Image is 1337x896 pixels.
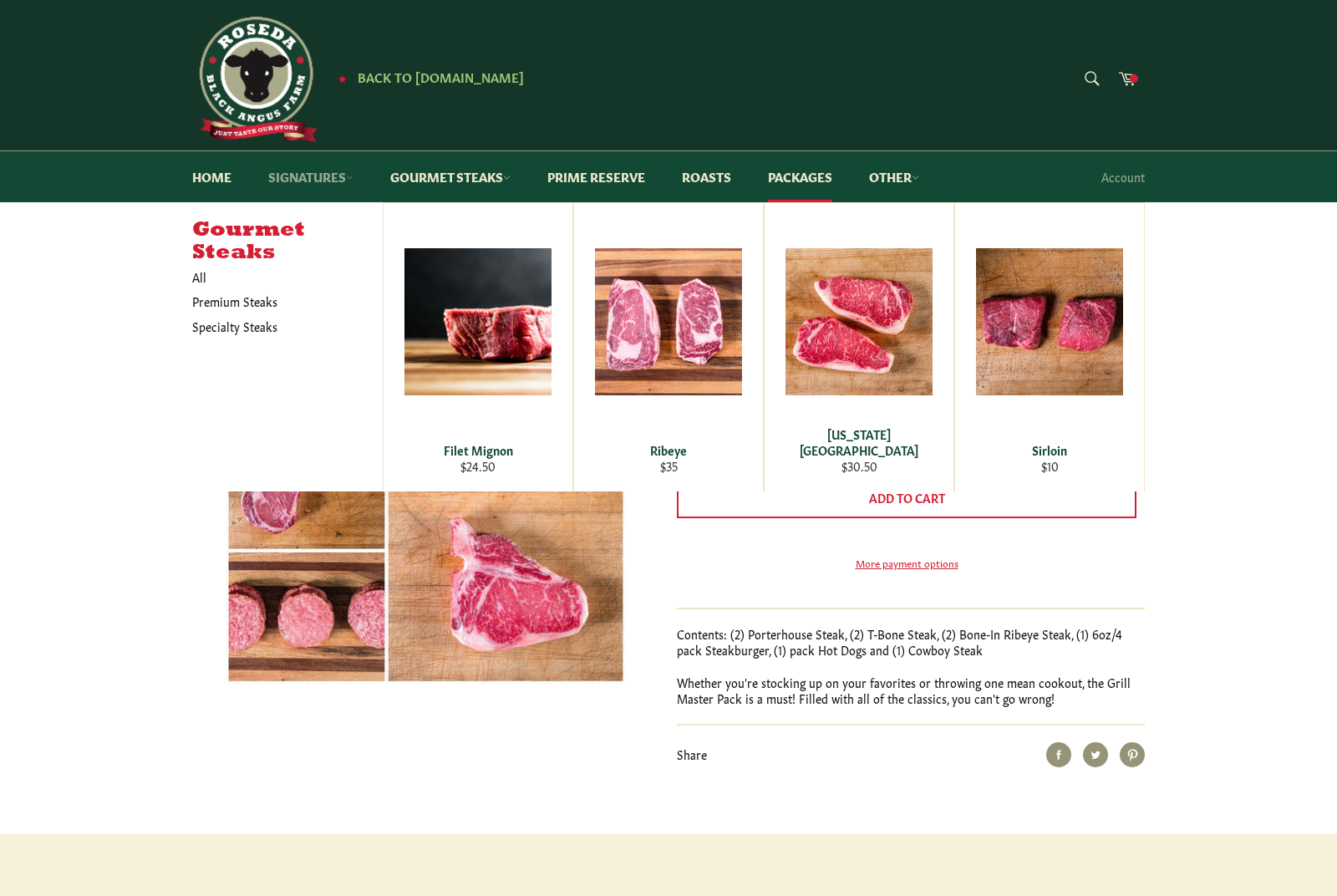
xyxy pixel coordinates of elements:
[531,151,662,202] a: Prime Reserve
[764,202,954,491] a: New York Strip [US_STATE][GEOGRAPHIC_DATA] $30.50
[852,151,936,202] a: Other
[954,202,1145,491] a: Sirloin Sirloin $10
[374,151,527,202] a: Gourmet Steaks
[192,219,383,265] h5: Gourmet Steaks
[966,458,1134,474] div: $10
[358,68,524,85] span: Back to [DOMAIN_NAME]
[966,442,1134,458] div: Sirloin
[585,458,753,474] div: $35
[394,458,562,474] div: $24.50
[404,248,552,395] img: Filet Mignon
[677,746,707,762] span: Share
[785,248,933,395] img: New York Strip
[338,71,347,84] span: ★
[252,151,370,202] a: Signatures
[677,556,1136,570] a: More payment options
[184,289,366,313] a: Premium Steaks
[976,248,1123,395] img: Sirloin
[1093,152,1153,201] a: Account
[184,314,366,339] a: Specialty Steaks
[585,442,753,458] div: Ribeye
[184,265,383,289] a: All
[677,626,1145,659] p: Contents: (2) Porterhouse Steak, (2) T-Bone Steak, (2) Bone-In Ribeye Steak, (1) 6oz/4 pack Steak...
[329,71,524,84] a: ★ Back to [DOMAIN_NAME]
[595,248,742,395] img: Ribeye
[665,151,748,202] a: Roasts
[394,442,562,458] div: Filet Mignon
[775,426,943,459] div: [US_STATE][GEOGRAPHIC_DATA]
[175,151,248,202] a: Home
[677,478,1136,518] button: Add to Cart
[775,458,943,474] div: $30.50
[573,202,764,491] a: Ribeye Ribeye $35
[383,202,573,491] a: Filet Mignon Filet Mignon $24.50
[192,17,318,142] img: Roseda Beef
[869,489,945,506] span: Add to Cart
[677,675,1145,707] p: Whether you're stocking up on your favorites or throwing one mean cookout, the Grill Master Pack ...
[751,151,849,202] a: Packages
